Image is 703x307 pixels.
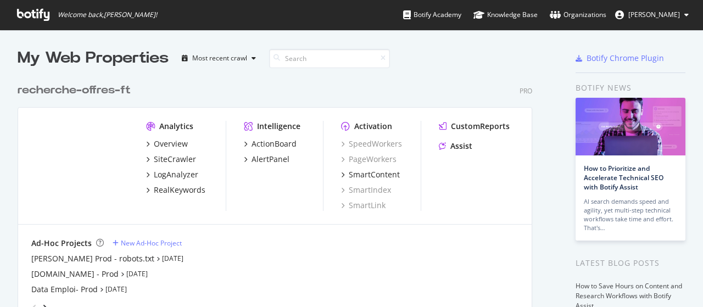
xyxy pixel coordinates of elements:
[576,98,685,155] img: How to Prioritize and Accelerate Technical SEO with Botify Assist
[576,53,664,64] a: Botify Chrome Plugin
[146,154,196,165] a: SiteCrawler
[31,121,129,199] img: candidat.pe.fr
[584,164,663,192] a: How to Prioritize and Accelerate Technical SEO with Botify Assist
[18,82,131,98] div: recherche-offres-ft
[451,121,510,132] div: CustomReports
[252,138,297,149] div: ActionBoard
[341,154,397,165] a: PageWorkers
[439,141,472,152] a: Assist
[257,121,300,132] div: Intelligence
[349,169,400,180] div: SmartContent
[576,82,685,94] div: Botify news
[31,269,119,280] a: [DOMAIN_NAME] - Prod
[587,53,664,64] div: Botify Chrome Plugin
[31,253,154,264] a: [PERSON_NAME] Prod - robots.txt
[628,10,680,19] span: Olivier Mitry
[162,254,183,263] a: [DATE]
[244,138,297,149] a: ActionBoard
[113,238,182,248] a: New Ad-Hoc Project
[269,49,390,68] input: Search
[58,10,157,19] span: Welcome back, [PERSON_NAME] !
[439,121,510,132] a: CustomReports
[341,200,386,211] a: SmartLink
[606,6,698,24] button: [PERSON_NAME]
[126,269,148,278] a: [DATE]
[550,9,606,20] div: Organizations
[584,197,677,232] div: AI search demands speed and agility, yet multi-step technical workflows take time and effort. Tha...
[105,284,127,294] a: [DATE]
[341,185,391,196] a: SmartIndex
[576,257,685,269] div: Latest Blog Posts
[154,154,196,165] div: SiteCrawler
[450,141,472,152] div: Assist
[154,185,205,196] div: RealKeywords
[354,121,392,132] div: Activation
[146,138,188,149] a: Overview
[192,55,247,62] div: Most recent crawl
[177,49,260,67] button: Most recent crawl
[31,238,92,249] div: Ad-Hoc Projects
[252,154,289,165] div: AlertPanel
[121,238,182,248] div: New Ad-Hoc Project
[403,9,461,20] div: Botify Academy
[18,82,135,98] a: recherche-offres-ft
[31,284,98,295] a: Data Emploi- Prod
[154,138,188,149] div: Overview
[341,138,402,149] a: SpeedWorkers
[159,121,193,132] div: Analytics
[520,86,532,96] div: Pro
[146,185,205,196] a: RealKeywords
[341,169,400,180] a: SmartContent
[18,47,169,69] div: My Web Properties
[244,154,289,165] a: AlertPanel
[473,9,538,20] div: Knowledge Base
[154,169,198,180] div: LogAnalyzer
[146,169,198,180] a: LogAnalyzer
